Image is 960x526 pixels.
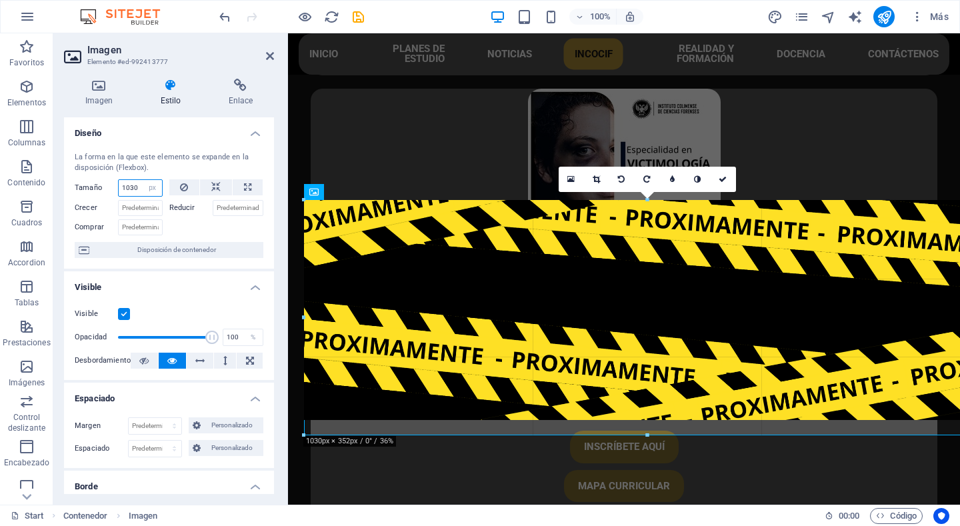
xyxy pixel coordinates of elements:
[93,242,259,258] span: Disposición de contenedor
[8,137,46,148] p: Columnas
[711,167,736,192] a: Confirmar ( Ctrl ⏎ )
[205,417,259,433] span: Personalizado
[75,219,118,235] label: Comprar
[129,508,158,524] span: Haz clic para seleccionar y doble clic para editar
[217,9,233,25] i: Deshacer: Cambiar ancho (Ctrl+Z)
[767,9,783,25] i: Diseño (Ctrl+Alt+Y)
[933,508,949,524] button: Usercentrics
[876,508,917,524] span: Código
[821,9,836,25] i: Navegador
[75,333,118,341] label: Opacidad
[205,440,259,456] span: Personalizado
[63,508,158,524] nav: breadcrumb
[793,9,809,25] button: pages
[877,9,892,25] i: Publicar
[559,167,584,192] a: Selecciona archivos del administrador de archivos, de la galería de fotos o carga archivo(s)
[9,377,45,388] p: Imágenes
[8,257,45,268] p: Accordion
[847,9,863,25] i: AI Writer
[87,44,274,56] h2: Imagen
[323,9,339,25] button: reload
[87,56,247,68] h3: Elemento #ed-992413777
[4,457,49,468] p: Encabezado
[64,383,274,407] h4: Espaciado
[847,9,863,25] button: text_generator
[660,167,685,192] a: Desenfoque
[839,508,859,524] span: 00 00
[189,417,263,433] button: Personalizado
[820,9,836,25] button: navigator
[64,471,274,495] h4: Borde
[870,508,923,524] button: Código
[63,508,108,524] span: Haz clic para seleccionar y doble clic para editar
[9,57,44,68] p: Favoritos
[189,440,263,456] button: Personalizado
[213,200,264,216] input: Predeterminado
[64,117,274,141] h4: Diseño
[64,271,274,295] h4: Visible
[911,10,949,23] span: Más
[297,9,313,25] button: Haz clic para salir del modo de previsualización y seguir editando
[7,177,45,188] p: Contenido
[169,200,213,216] label: Reducir
[905,6,954,27] button: Más
[635,167,660,192] a: Girar 90° a la derecha
[207,79,274,107] h4: Enlace
[825,508,860,524] h6: Tiempo de la sesión
[75,200,118,216] label: Crecer
[584,167,609,192] a: Modo de recorte
[11,217,43,228] p: Cuadros
[624,11,636,23] i: Al redimensionar, ajustar el nivel de zoom automáticamente para ajustarse al dispositivo elegido.
[11,508,44,524] a: Haz clic para cancelar la selección y doble clic para abrir páginas
[350,9,366,25] button: save
[75,152,263,174] div: La forma en la que este elemento se expande en la disposición (Flexbox).
[75,306,118,322] label: Visible
[794,9,809,25] i: Páginas (Ctrl+Alt+S)
[609,167,635,192] a: Girar 90° a la izquierda
[244,329,263,345] div: %
[75,184,118,191] label: Tamaño
[685,167,711,192] a: Escala de grises
[767,9,783,25] button: design
[139,79,207,107] h4: Estilo
[75,242,263,258] button: Disposición de contenedor
[118,219,163,235] input: Predeterminado
[15,297,39,308] p: Tablas
[75,441,128,457] label: Espaciado
[848,511,850,521] span: :
[303,436,396,447] div: 1030px × 352px / 0° / 36%
[75,418,128,434] label: Margen
[217,9,233,25] button: undo
[873,6,895,27] button: publish
[3,337,50,348] p: Prestaciones
[64,79,139,107] h4: Imagen
[77,9,177,25] img: Editor Logo
[589,9,611,25] h6: 100%
[569,9,617,25] button: 100%
[118,200,163,216] input: Predeterminado
[7,97,46,108] p: Elementos
[75,353,131,369] label: Desbordamiento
